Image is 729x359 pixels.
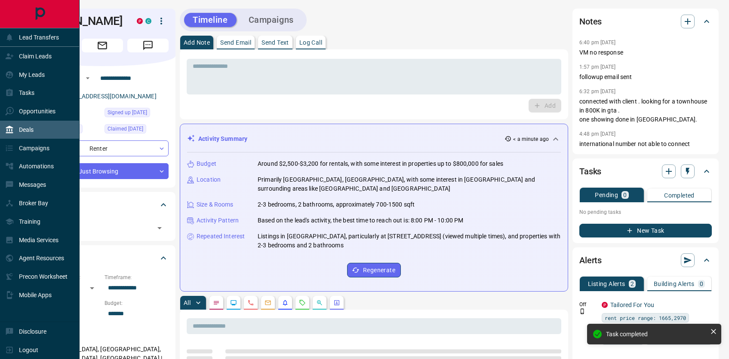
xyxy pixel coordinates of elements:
span: Signed up [DATE] [108,108,147,117]
svg: Push Notification Only [579,308,585,314]
button: Regenerate [347,263,401,277]
p: All [184,300,191,306]
div: Sun Sep 29 2024 [105,124,169,136]
button: Timeline [184,13,237,27]
p: Pending [595,192,618,198]
p: VM no response [579,48,712,57]
p: Budget: [105,299,169,307]
svg: Lead Browsing Activity [230,299,237,306]
a: [EMAIL_ADDRESS][DOMAIN_NAME] [59,93,157,100]
p: Building Alerts [654,281,695,287]
svg: Notes [213,299,220,306]
svg: Opportunities [316,299,323,306]
p: 6:32 pm [DATE] [579,88,616,94]
p: No pending tasks [579,206,712,219]
svg: Listing Alerts [282,299,289,306]
p: 2-3 bedrooms, 2 bathrooms, approximately 700-1500 sqft [258,200,415,209]
button: New Task [579,224,712,237]
p: Timeframe: [105,274,169,281]
svg: Calls [247,299,254,306]
p: 4:48 pm [DATE] [579,131,616,137]
h1: [PERSON_NAME] [36,14,124,28]
p: 0 [700,281,703,287]
p: Activity Pattern [197,216,239,225]
span: Message [127,39,169,52]
div: Activity Summary< a minute ago [187,131,561,147]
p: < a minute ago [513,135,549,143]
span: Claimed [DATE] [108,125,143,133]
p: Send Email [220,40,251,46]
button: Campaigns [240,13,302,27]
p: Log Call [299,40,322,46]
svg: Agent Actions [333,299,340,306]
svg: Emails [265,299,271,306]
p: 2 [631,281,634,287]
p: 0 [623,192,627,198]
button: Open [154,222,166,234]
p: Budget [197,159,216,168]
p: international number not able to connect [579,140,712,149]
h2: Notes [579,15,602,28]
p: Around $2,500-$3,200 for rentals, with some interest in properties up to $800,000 for sales [258,159,503,168]
p: Primarily [GEOGRAPHIC_DATA], [GEOGRAPHIC_DATA], with some interest in [GEOGRAPHIC_DATA] and surro... [258,175,561,193]
p: Completed [664,192,695,198]
div: Alerts [579,250,712,271]
div: Notes [579,11,712,32]
div: property.ca [137,18,143,24]
div: Task completed [606,331,707,338]
p: Listing Alerts [588,281,625,287]
h2: Tasks [579,164,601,178]
p: Areas Searched: [36,335,169,342]
p: Add Note [184,40,210,46]
div: Tags [36,195,169,215]
button: Open [83,73,93,83]
p: 1:57 pm [DATE] [579,64,616,70]
div: Criteria [36,248,169,268]
p: Based on the lead's activity, the best time to reach out is: 8:00 PM - 10:00 PM [258,216,463,225]
span: Email [82,39,123,52]
div: Thu Mar 28 2024 [105,108,169,120]
p: Repeated Interest [197,232,245,241]
p: Location [197,175,221,184]
div: condos.ca [145,18,151,24]
p: Size & Rooms [197,200,234,209]
p: Listings in [GEOGRAPHIC_DATA], particularly at [STREET_ADDRESS] (viewed multiple times), and prop... [258,232,561,250]
p: followup email sent [579,73,712,82]
div: Renter [36,140,169,156]
p: 6:40 pm [DATE] [579,40,616,46]
h2: Alerts [579,253,602,267]
svg: Requests [299,299,306,306]
div: Just Browsing [36,163,169,179]
p: Activity Summary [198,134,247,143]
p: Send Text [261,40,289,46]
div: Tasks [579,161,712,182]
p: Off [579,301,597,308]
p: connected with client . looking for a townhouse in 800K in gta . one showing done in [GEOGRAPHIC_... [579,97,712,124]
